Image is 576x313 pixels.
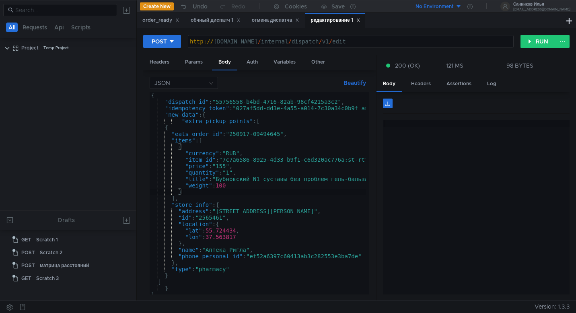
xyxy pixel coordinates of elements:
div: редактирование 1 [311,16,360,25]
span: POST [21,259,35,272]
div: Save [331,4,345,9]
div: Temp Project [43,42,69,54]
div: [EMAIL_ADDRESS][DOMAIN_NAME] [513,8,570,11]
div: Other [305,55,331,70]
span: POST [21,247,35,259]
button: Scripts [69,23,93,32]
div: No Environment [416,3,454,10]
div: Cookies [285,2,307,11]
div: Санников Илья [513,2,570,6]
button: Api [52,23,66,32]
button: All [6,23,18,32]
button: Redo [213,0,251,12]
button: Beautify [340,78,369,88]
button: RUN [520,35,556,48]
button: POST [143,35,181,48]
div: Variables [267,55,302,70]
div: Drafts [58,215,75,225]
div: Auth [240,55,264,70]
div: Headers [405,76,437,91]
button: Undo [174,0,213,12]
div: POST [152,37,167,46]
div: Params [179,55,209,70]
div: Body [212,55,237,70]
div: Undo [193,2,208,11]
input: Search... [15,6,112,14]
div: Project [21,42,39,54]
span: GET [21,234,31,246]
button: Requests [20,23,49,32]
div: обчный диспатч 1 [191,16,241,25]
div: Log [481,76,503,91]
button: Create New [140,2,174,10]
span: Version: 1.3.3 [535,301,570,313]
div: отмена диспатча [252,16,300,25]
div: Scratch 1 [36,234,58,246]
div: Redo [231,2,245,11]
div: Scratch 3 [36,272,59,284]
div: Body [376,76,402,92]
div: матрица расстояний [40,259,89,272]
div: Assertions [440,76,478,91]
div: Scratch 2 [40,247,62,259]
div: 121 MS [446,62,463,69]
div: order_ready [142,16,179,25]
span: GET [21,272,31,284]
div: 98 BYTES [506,62,533,69]
span: 200 (OK) [395,61,420,70]
div: Headers [143,55,176,70]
